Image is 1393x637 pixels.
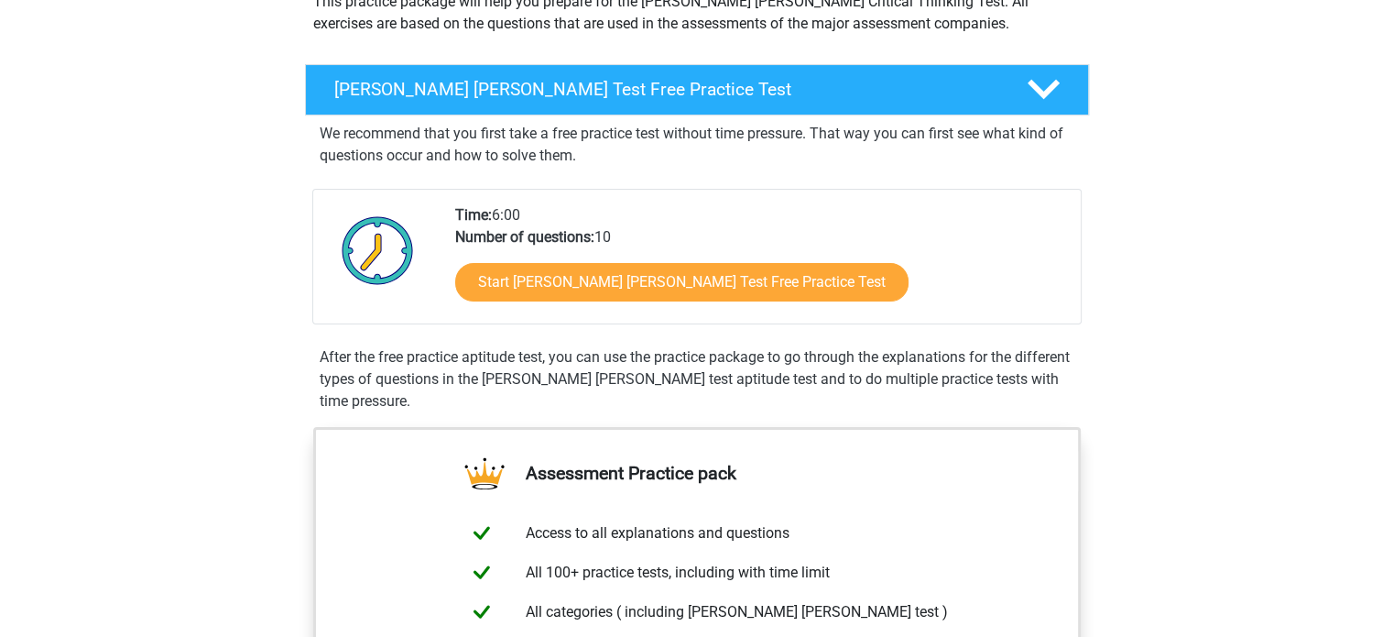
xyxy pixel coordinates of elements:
b: Time: [455,206,492,224]
div: After the free practice aptitude test, you can use the practice package to go through the explana... [312,346,1082,412]
h4: [PERSON_NAME] [PERSON_NAME] Test Free Practice Test [334,79,997,100]
p: We recommend that you first take a free practice test without time pressure. That way you can fir... [320,123,1074,167]
a: Start [PERSON_NAME] [PERSON_NAME] Test Free Practice Test [455,263,909,302]
b: Number of questions: [455,228,594,246]
img: Clock [332,204,424,296]
a: [PERSON_NAME] [PERSON_NAME] Test Free Practice Test [298,64,1096,115]
div: 6:00 10 [441,204,1080,324]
